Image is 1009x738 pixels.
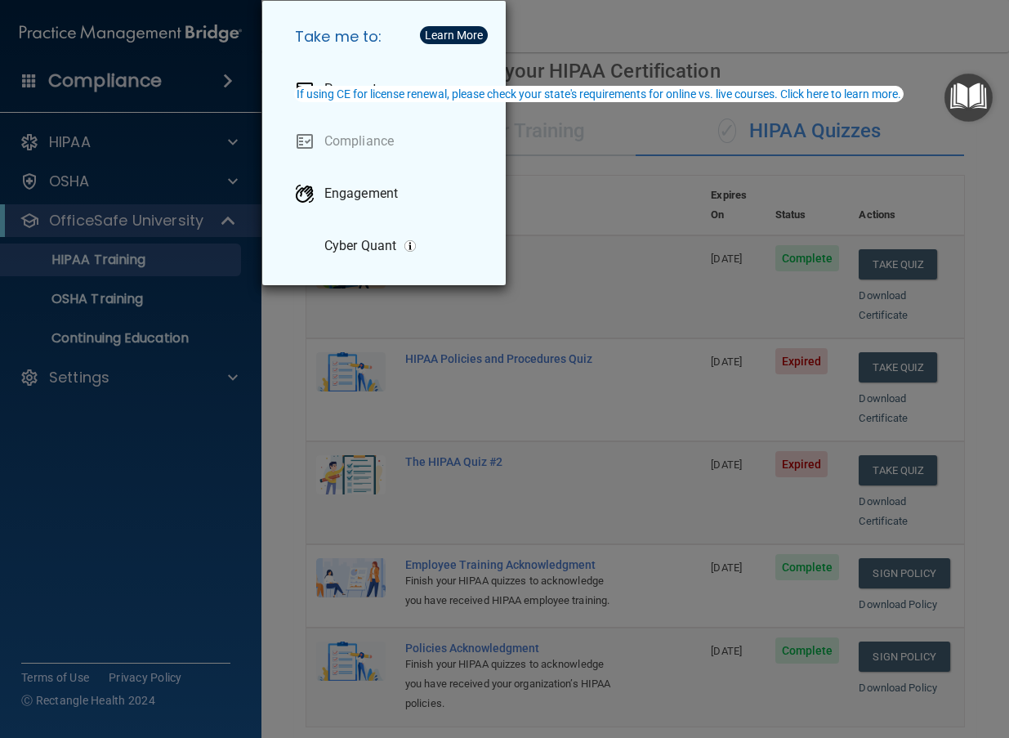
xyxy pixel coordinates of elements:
[425,29,483,41] div: Learn More
[294,86,904,102] button: If using CE for license renewal, please check your state's requirements for online vs. live cours...
[324,186,398,202] p: Engagement
[420,26,488,44] button: Learn More
[282,14,493,60] h5: Take me to:
[282,171,493,217] a: Engagement
[944,74,993,122] button: Open Resource Center
[324,81,383,97] p: Payments
[282,66,493,112] a: Payments
[324,238,396,254] p: Cyber Quant
[297,88,901,100] div: If using CE for license renewal, please check your state's requirements for online vs. live cours...
[282,119,493,164] a: Compliance
[282,223,493,269] a: Cyber Quant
